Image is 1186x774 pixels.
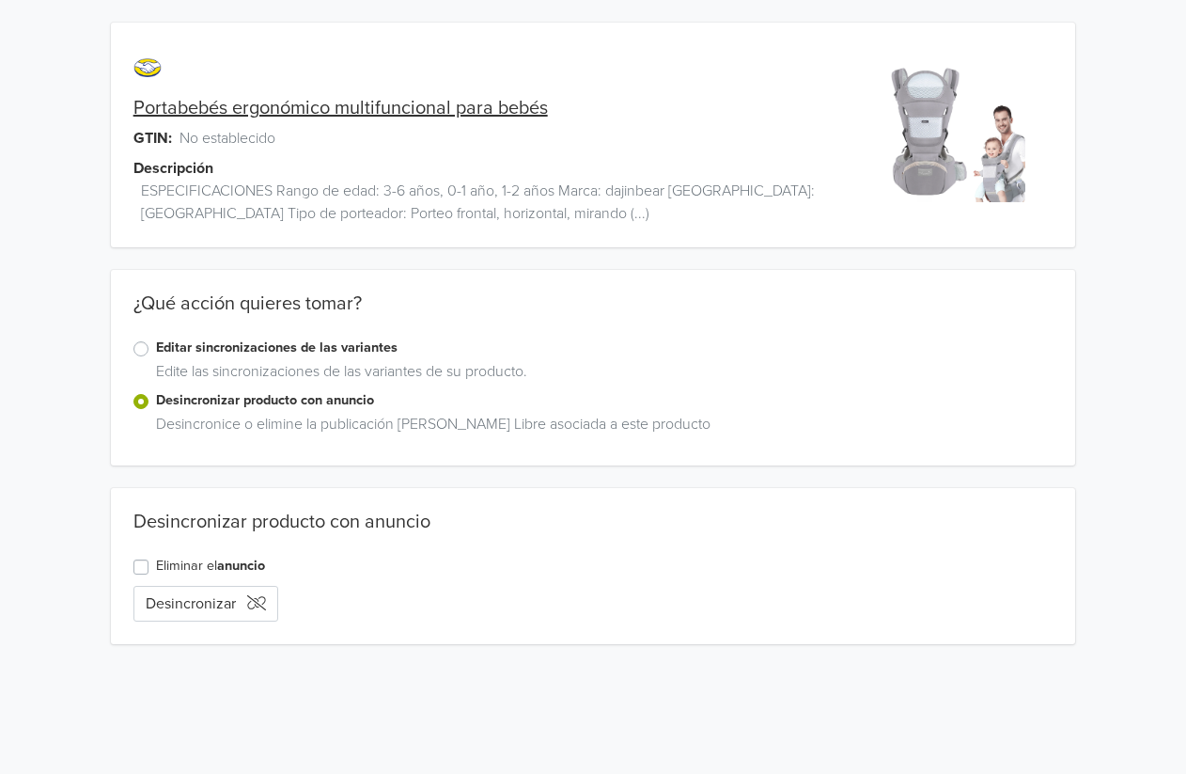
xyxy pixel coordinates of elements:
a: anuncio [217,558,265,574]
a: Portabebés ergonómico multifuncional para bebés [133,97,548,119]
div: ¿Qué acción quieres tomar? [111,292,1076,338]
img: product_image [883,60,1025,202]
span: ESPECIFICACIONES Rango de edad: 3-6 años, 0-1 año, 1-2 años Marca: dajinbear [GEOGRAPHIC_DATA]: [... [141,180,857,225]
div: Edite las sincronizaciones de las variantes de su producto. [148,360,1053,390]
span: GTIN: [133,127,172,150]
div: Desincronizar producto con anuncio [133,511,1053,533]
label: Eliminar el [156,556,265,577]
span: Descripción [133,157,213,180]
label: Editar sincronizaciones de las variantes [156,338,1053,358]
div: Desincronice o elimine la publicación [PERSON_NAME] Libre asociada a este producto [148,413,1053,443]
span: No establecido [179,127,275,150]
label: Desincronizar producto con anuncio [156,390,1053,411]
button: Desincronizar [133,586,278,622]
